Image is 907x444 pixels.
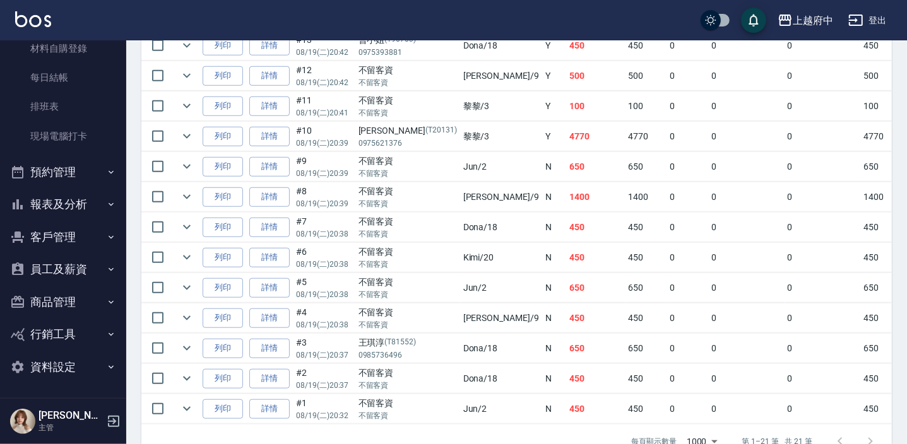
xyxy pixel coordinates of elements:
[542,182,566,212] td: N
[177,36,196,55] button: expand row
[460,182,542,212] td: [PERSON_NAME] /9
[667,213,708,242] td: 0
[667,303,708,333] td: 0
[359,259,457,270] p: 不留客資
[359,47,457,58] p: 0975393881
[860,61,902,91] td: 500
[667,334,708,363] td: 0
[359,185,457,198] div: 不留客資
[293,122,355,151] td: #10
[542,303,566,333] td: N
[860,243,902,272] td: 450
[177,339,196,358] button: expand row
[5,188,121,221] button: 報表及分析
[785,243,861,272] td: 0
[542,243,566,272] td: N
[293,182,355,212] td: #8
[359,137,457,149] p: 0975621376
[249,36,290,56] a: 詳情
[177,248,196,267] button: expand row
[566,61,625,91] td: 500
[860,182,902,212] td: 1400
[296,137,352,149] p: 08/19 (二) 20:39
[203,157,243,177] button: 列印
[708,31,785,61] td: 0
[296,77,352,88] p: 08/19 (二) 20:42
[39,409,103,422] h5: [PERSON_NAME]
[542,91,566,121] td: Y
[460,273,542,303] td: Jun /2
[5,34,121,63] a: 材料自購登錄
[249,308,290,328] a: 詳情
[5,351,121,383] button: 資料設定
[359,276,457,289] div: 不留客資
[177,278,196,297] button: expand row
[177,127,196,146] button: expand row
[625,91,667,121] td: 100
[359,397,457,410] div: 不留客資
[625,31,667,61] td: 450
[566,243,625,272] td: 450
[359,198,457,209] p: 不留客資
[860,334,902,363] td: 650
[785,152,861,182] td: 0
[359,215,457,228] div: 不留客資
[293,213,355,242] td: #7
[177,308,196,327] button: expand row
[359,306,457,319] div: 不留客資
[625,243,667,272] td: 450
[249,278,290,298] a: 詳情
[860,394,902,424] td: 450
[359,245,457,259] div: 不留客資
[203,399,243,419] button: 列印
[785,303,861,333] td: 0
[566,182,625,212] td: 1400
[15,11,51,27] img: Logo
[293,31,355,61] td: #13
[667,61,708,91] td: 0
[860,31,902,61] td: 450
[625,364,667,394] td: 450
[460,303,542,333] td: [PERSON_NAME] /9
[625,273,667,303] td: 650
[203,278,243,298] button: 列印
[667,122,708,151] td: 0
[359,124,457,137] div: [PERSON_NAME]
[460,152,542,182] td: Jun /2
[296,168,352,179] p: 08/19 (二) 20:39
[203,218,243,237] button: 列印
[425,124,457,137] p: (T20131)
[460,31,542,61] td: Dona /18
[5,318,121,351] button: 行銷工具
[667,31,708,61] td: 0
[843,9,892,32] button: 登出
[460,394,542,424] td: Jun /2
[542,364,566,394] td: N
[625,61,667,91] td: 500
[293,243,355,272] td: #6
[785,182,861,212] td: 0
[296,47,352,58] p: 08/19 (二) 20:42
[741,8,766,33] button: save
[785,334,861,363] td: 0
[708,364,785,394] td: 0
[296,198,352,209] p: 08/19 (二) 20:39
[359,366,457,380] div: 不留客資
[249,248,290,267] a: 詳情
[667,182,708,212] td: 0
[860,303,902,333] td: 450
[566,31,625,61] td: 450
[460,364,542,394] td: Dona /18
[177,96,196,115] button: expand row
[785,91,861,121] td: 0
[296,380,352,391] p: 08/19 (二) 20:37
[785,31,861,61] td: 0
[5,253,121,286] button: 員工及薪資
[203,369,243,389] button: 列印
[785,394,861,424] td: 0
[5,286,121,318] button: 商品管理
[860,273,902,303] td: 650
[359,107,457,119] p: 不留客資
[460,91,542,121] td: 黎黎 /3
[293,334,355,363] td: #3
